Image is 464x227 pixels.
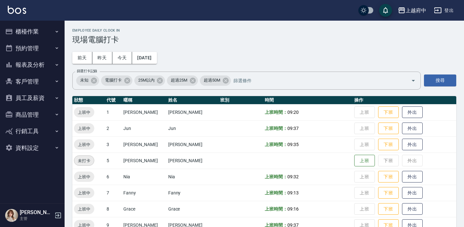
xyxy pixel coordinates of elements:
[101,77,126,84] span: 電腦打卡
[112,52,132,64] button: 今天
[378,187,399,199] button: 下班
[105,136,122,153] td: 3
[408,75,418,86] button: Open
[105,169,122,185] td: 6
[76,77,92,84] span: 未知
[105,153,122,169] td: 5
[219,96,263,104] th: 班別
[265,126,287,131] b: 上班時間：
[122,96,166,104] th: 暱稱
[3,123,62,140] button: 行銷工具
[122,104,166,120] td: [PERSON_NAME]
[3,40,62,57] button: 預約管理
[92,52,112,64] button: 昨天
[134,77,159,84] span: 25M以內
[200,77,224,84] span: 超過50M
[200,75,231,86] div: 超過50M
[406,6,426,15] div: 上越府中
[402,187,423,199] button: 外出
[74,141,94,148] span: 上班中
[287,190,299,195] span: 09:13
[3,73,62,90] button: 客戶管理
[8,6,26,14] img: Logo
[395,4,429,17] button: 上越府中
[265,110,287,115] b: 上班時間：
[105,185,122,201] td: 7
[105,104,122,120] td: 1
[402,139,423,151] button: 外出
[378,171,399,183] button: 下班
[379,4,392,17] button: save
[167,153,219,169] td: [PERSON_NAME]
[167,75,198,86] div: 超過25M
[287,142,299,147] span: 09:35
[74,125,94,132] span: 上班中
[402,123,423,134] button: 外出
[122,136,166,153] td: [PERSON_NAME]
[101,75,132,86] div: 電腦打卡
[402,106,423,118] button: 外出
[72,52,92,64] button: 前天
[74,206,94,212] span: 上班中
[77,69,97,74] label: 篩選打卡記錄
[167,201,219,217] td: Grace
[72,35,456,44] h3: 現場電腦打卡
[424,74,456,86] button: 搜尋
[265,174,287,179] b: 上班時間：
[20,209,53,216] h5: [PERSON_NAME]
[167,104,219,120] td: [PERSON_NAME]
[378,123,399,134] button: 下班
[354,155,375,167] button: 上班
[287,110,299,115] span: 09:20
[3,56,62,73] button: 報表及分析
[287,206,299,212] span: 09:16
[74,109,94,116] span: 上班中
[76,75,99,86] div: 未知
[3,23,62,40] button: 櫃檯作業
[134,75,165,86] div: 25M以內
[265,142,287,147] b: 上班時間：
[105,96,122,104] th: 代號
[122,169,166,185] td: Nia
[3,106,62,123] button: 商品管理
[74,157,94,164] span: 未打卡
[5,209,18,222] img: Person
[167,120,219,136] td: Jun
[72,96,105,104] th: 狀態
[74,173,94,180] span: 上班中
[287,174,299,179] span: 09:32
[378,106,399,118] button: 下班
[263,96,353,104] th: 時間
[378,203,399,215] button: 下班
[122,201,166,217] td: Grace
[167,136,219,153] td: [PERSON_NAME]
[105,120,122,136] td: 2
[167,77,191,84] span: 超過25M
[232,75,400,86] input: 篩選條件
[378,139,399,151] button: 下班
[105,201,122,217] td: 8
[431,5,456,16] button: 登出
[122,120,166,136] td: Jun
[132,52,157,64] button: [DATE]
[20,216,53,222] p: 主管
[122,153,166,169] td: [PERSON_NAME]
[167,96,219,104] th: 姓名
[402,171,423,183] button: 外出
[3,140,62,156] button: 資料設定
[402,203,423,215] button: 外出
[265,206,287,212] b: 上班時間：
[353,96,456,104] th: 操作
[265,190,287,195] b: 上班時間：
[167,185,219,201] td: Fanny
[72,28,456,33] h2: Employee Daily Clock In
[167,169,219,185] td: Nia
[122,185,166,201] td: Fanny
[3,90,62,106] button: 員工及薪資
[287,126,299,131] span: 09:37
[74,190,94,196] span: 上班中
